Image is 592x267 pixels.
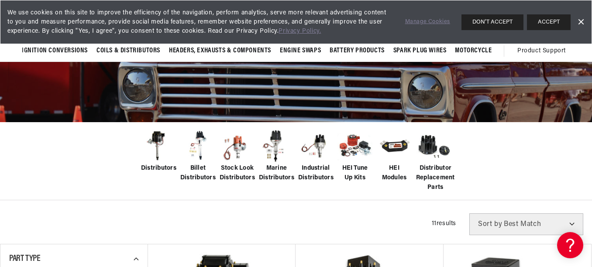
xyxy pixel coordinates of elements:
[259,164,294,183] span: Marine Distributors
[325,41,389,61] summary: Battery Products
[180,164,216,183] span: Billet Distributors
[377,129,412,164] img: HEI Modules
[451,41,496,61] summary: Motorcycle
[377,164,412,183] span: HEI Modules
[574,16,587,29] a: Dismiss Banner
[180,129,215,164] img: Billet Distributors
[389,41,451,61] summary: Spark Plug Wires
[517,41,570,62] summary: Product Support
[220,164,255,183] span: Stock Look Distributors
[416,129,451,164] img: Distributor Replacement Parts
[527,14,571,30] button: ACCEPT
[7,8,393,36] span: We use cookies on this site to improve the efficiency of the navigation, perform analytics, serve...
[279,28,321,34] a: Privacy Policy.
[337,164,372,183] span: HEI Tune Up Kits
[259,129,294,164] img: Marine Distributors
[461,14,523,30] button: DON'T ACCEPT
[517,46,566,56] span: Product Support
[416,164,455,193] span: Distributor Replacement Parts
[96,46,160,55] span: Coils & Distributors
[432,220,456,227] span: 11 results
[275,41,325,61] summary: Engine Swaps
[298,129,333,164] img: Industrial Distributors
[22,41,92,61] summary: Ignition Conversions
[141,129,176,173] a: Distributors Distributors
[393,46,447,55] span: Spark Plug Wires
[92,41,165,61] summary: Coils & Distributors
[337,129,372,164] img: HEI Tune Up Kits
[220,129,255,183] a: Stock Look Distributors Stock Look Distributors
[22,46,88,55] span: Ignition Conversions
[169,46,271,55] span: Headers, Exhausts & Components
[9,254,40,263] span: Part Type
[478,221,502,228] span: Sort by
[298,164,334,183] span: Industrial Distributors
[141,129,176,164] img: Distributors
[377,129,412,183] a: HEI Modules HEI Modules
[165,41,275,61] summary: Headers, Exhausts & Components
[259,129,294,183] a: Marine Distributors Marine Distributors
[180,129,215,183] a: Billet Distributors Billet Distributors
[141,164,176,173] span: Distributors
[416,129,451,193] a: Distributor Replacement Parts Distributor Replacement Parts
[330,46,385,55] span: Battery Products
[337,129,372,183] a: HEI Tune Up Kits HEI Tune Up Kits
[405,17,450,27] a: Manage Cookies
[220,129,255,164] img: Stock Look Distributors
[455,46,492,55] span: Motorcycle
[469,213,583,235] select: Sort by
[280,46,321,55] span: Engine Swaps
[298,129,333,183] a: Industrial Distributors Industrial Distributors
